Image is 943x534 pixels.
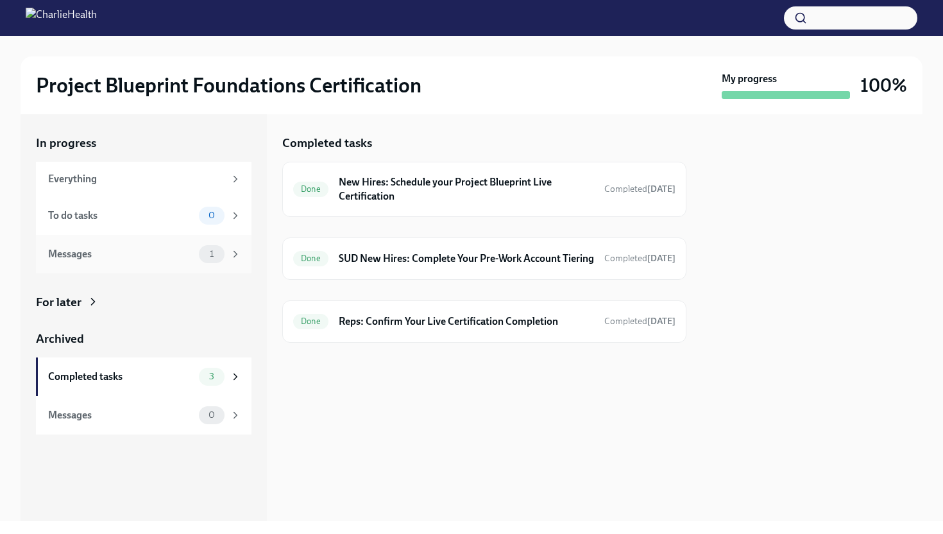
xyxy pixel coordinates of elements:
[36,331,251,347] a: Archived
[36,135,251,151] a: In progress
[48,172,225,186] div: Everything
[36,196,251,235] a: To do tasks0
[36,73,421,98] h2: Project Blueprint Foundations Certification
[722,72,777,86] strong: My progress
[293,311,675,332] a: DoneReps: Confirm Your Live Certification CompletionCompleted[DATE]
[604,184,675,194] span: Completed
[604,316,675,327] span: Completed
[26,8,97,28] img: CharlieHealth
[647,253,675,264] strong: [DATE]
[604,252,675,264] span: September 17th, 2025 11:35
[202,249,221,259] span: 1
[647,184,675,194] strong: [DATE]
[201,410,223,420] span: 0
[604,183,675,195] span: August 29th, 2025 17:20
[36,357,251,396] a: Completed tasks3
[48,209,194,223] div: To do tasks
[36,162,251,196] a: Everything
[339,314,594,329] h6: Reps: Confirm Your Live Certification Completion
[293,254,328,263] span: Done
[293,248,675,269] a: DoneSUD New Hires: Complete Your Pre-Work Account TieringCompleted[DATE]
[293,173,675,206] a: DoneNew Hires: Schedule your Project Blueprint Live CertificationCompleted[DATE]
[36,294,251,311] a: For later
[604,315,675,327] span: October 3rd, 2025 15:04
[860,74,907,97] h3: 100%
[36,235,251,273] a: Messages1
[282,135,372,151] h5: Completed tasks
[48,370,194,384] div: Completed tasks
[48,247,194,261] div: Messages
[339,175,594,203] h6: New Hires: Schedule your Project Blueprint Live Certification
[604,253,675,264] span: Completed
[293,316,328,326] span: Done
[647,316,675,327] strong: [DATE]
[293,184,328,194] span: Done
[339,252,594,266] h6: SUD New Hires: Complete Your Pre-Work Account Tiering
[201,372,222,381] span: 3
[48,408,194,422] div: Messages
[201,211,223,220] span: 0
[36,294,81,311] div: For later
[36,396,251,435] a: Messages0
